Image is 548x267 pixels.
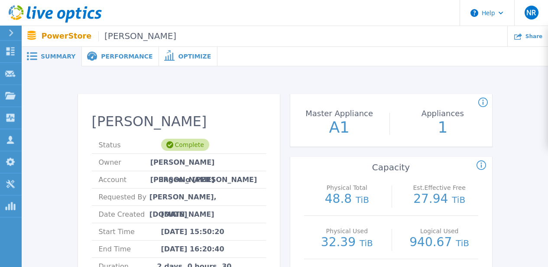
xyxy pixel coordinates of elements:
[178,53,211,59] span: Optimize
[526,9,536,16] span: NR
[360,238,373,248] span: TiB
[99,189,149,205] span: Requested By
[99,223,161,240] span: Start Time
[308,193,386,206] p: 48.8
[403,185,476,191] p: Est.Effective Free
[291,120,388,135] p: A1
[99,171,161,188] span: Account
[308,236,386,249] p: 32.39
[161,223,224,240] span: [DATE] 15:50:20
[99,137,161,153] span: Status
[394,120,491,135] p: 1
[99,154,150,171] span: Owner
[161,241,224,257] span: [DATE] 16:20:40
[310,228,383,234] p: Physical Used
[42,31,177,41] p: PowerStore
[293,110,386,117] p: Master Appliance
[456,238,469,248] span: TiB
[452,195,465,205] span: TiB
[98,31,176,41] span: [PERSON_NAME]
[161,171,257,188] span: Ingenio [PERSON_NAME]
[401,236,478,249] p: 940.67
[150,154,259,171] span: [PERSON_NAME] [PERSON_NAME]
[101,53,152,59] span: Performance
[149,189,259,205] span: [PERSON_NAME], [DOMAIN_NAME]
[310,185,383,191] p: Physical Total
[403,228,476,234] p: Logical Used
[92,114,266,130] h2: [PERSON_NAME]
[356,195,369,205] span: TiB
[41,53,75,59] span: Summary
[161,206,188,223] span: [DATE]
[99,241,161,257] span: End Time
[99,206,161,223] span: Date Created
[161,139,209,151] div: Complete
[396,110,489,117] p: Appliances
[401,193,478,206] p: 27.94
[525,34,542,39] span: Share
